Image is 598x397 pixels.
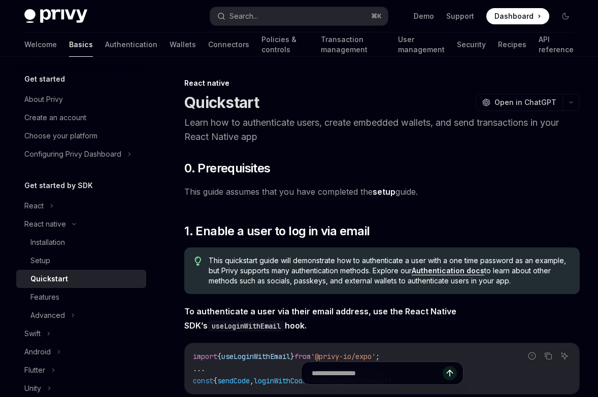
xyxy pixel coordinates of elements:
[16,127,146,145] a: Choose your platform
[30,236,65,248] div: Installation
[446,11,474,21] a: Support
[184,116,580,144] p: Learn how to authenticate users, create embedded wallets, and send transactions in your React Nat...
[558,349,571,363] button: Ask AI
[30,291,59,303] div: Features
[311,352,376,361] span: '@privy-io/expo'
[16,197,146,215] button: React
[208,320,285,332] code: useLoginWithEmail
[30,255,50,267] div: Setup
[193,352,217,361] span: import
[16,288,146,306] a: Features
[294,352,311,361] span: from
[498,32,526,57] a: Recipes
[371,12,382,20] span: ⌘ K
[209,256,570,286] span: This quickstart guide will demonstrate how to authenticate a user with a one time password as an ...
[312,362,443,384] input: Ask a question...
[184,93,259,112] h1: Quickstart
[525,349,539,363] button: Report incorrect code
[24,32,57,57] a: Welcome
[557,8,574,24] button: Toggle dark mode
[24,328,41,340] div: Swift
[30,273,68,285] div: Quickstart
[16,343,146,361] button: Android
[184,306,456,331] strong: To authenticate a user via their email address, use the React Native SDK’s hook.
[184,160,270,176] span: 0. Prerequisites
[539,32,574,57] a: API reference
[24,382,41,394] div: Unity
[414,11,434,21] a: Demo
[486,8,549,24] a: Dashboard
[184,78,580,88] div: React native
[494,97,556,107] span: Open in ChatGPT
[105,32,157,57] a: Authentication
[194,257,202,266] svg: Tip
[24,218,66,230] div: React native
[217,352,221,361] span: {
[290,352,294,361] span: }
[373,187,395,197] a: setup
[16,90,146,109] a: About Privy
[321,32,386,57] a: Transaction management
[170,32,196,57] a: Wallets
[208,32,249,57] a: Connectors
[24,130,97,142] div: Choose your platform
[476,94,562,111] button: Open in ChatGPT
[16,324,146,343] button: Swift
[261,32,309,57] a: Policies & controls
[16,145,146,163] button: Configuring Privy Dashboard
[16,233,146,251] a: Installation
[24,112,86,124] div: Create an account
[16,270,146,288] a: Quickstart
[443,366,457,380] button: Send message
[229,10,258,22] div: Search...
[542,349,555,363] button: Copy the contents from the code block
[16,215,146,233] button: React native
[221,352,290,361] span: useLoginWithEmail
[16,109,146,127] a: Create an account
[494,11,534,21] span: Dashboard
[24,200,44,212] div: React
[16,361,146,379] button: Flutter
[24,93,63,105] div: About Privy
[184,223,370,239] span: 1. Enable a user to log in via email
[16,306,146,324] button: Advanced
[376,352,380,361] span: ;
[24,148,121,160] div: Configuring Privy Dashboard
[69,32,93,57] a: Basics
[457,32,486,57] a: Security
[184,185,580,199] span: This guide assumes that you have completed the guide.
[24,346,51,358] div: Android
[398,32,445,57] a: User management
[24,179,93,192] h5: Get started by SDK
[24,73,65,85] h5: Get started
[412,266,484,275] a: Authentication docs
[30,309,65,321] div: Advanced
[16,251,146,270] a: Setup
[24,9,87,23] img: dark logo
[24,364,45,376] div: Flutter
[210,7,388,25] button: Search...⌘K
